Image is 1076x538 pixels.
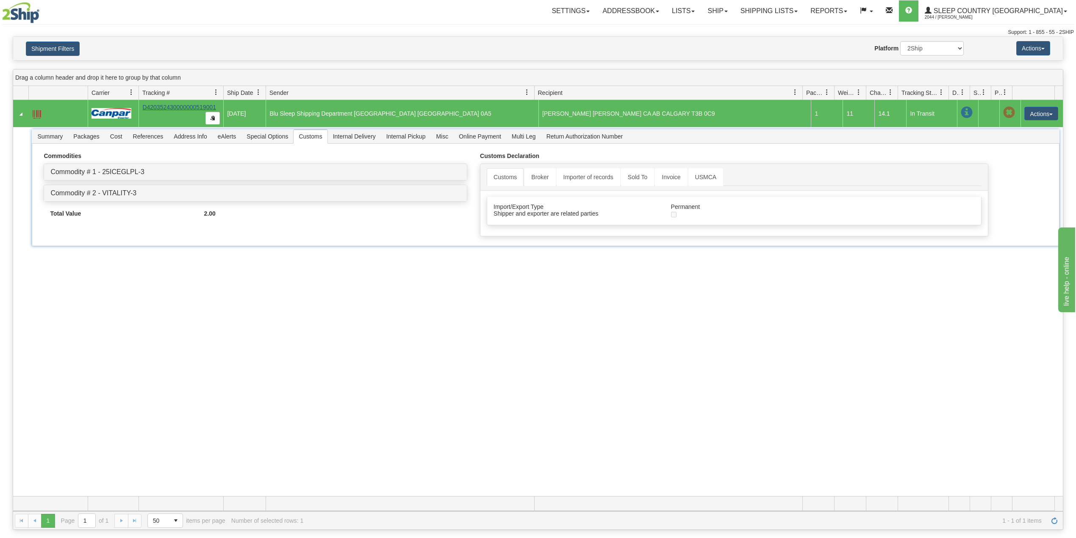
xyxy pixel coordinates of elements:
span: Page 1 [41,514,55,527]
span: Packages [68,130,104,143]
a: Shipment Issues filter column settings [976,85,991,100]
input: Page 1 [78,514,95,527]
td: 1 [811,100,843,127]
a: USMCA [688,168,724,186]
a: Commodity # 2 - VITALITY-3 [50,189,136,197]
a: Carrier filter column settings [124,85,139,100]
span: Carrier [92,89,110,97]
span: Charge [870,89,887,97]
a: Invoice [655,168,687,186]
span: Tracking # [142,89,170,97]
a: Tracking Status filter column settings [934,85,948,100]
span: References [128,130,169,143]
div: grid grouping header [13,69,1063,86]
span: In Transit [961,107,973,119]
td: [PERSON_NAME] [PERSON_NAME] CA AB CALGARY T3B 0C9 [538,100,811,127]
div: Permanent [665,203,883,210]
a: D420352430000000519001 [142,104,216,111]
span: Tracking Status [901,89,938,97]
td: In Transit [906,100,957,127]
img: 14 - Canpar [92,108,131,119]
span: Multi Leg [507,130,541,143]
span: Pickup Not Assigned [1003,107,1015,119]
span: Packages [806,89,824,97]
td: 14.1 [874,100,906,127]
a: Recipient filter column settings [788,85,802,100]
strong: Customs Declaration [480,153,539,159]
a: Weight filter column settings [851,85,866,100]
a: Lists [666,0,701,22]
div: Support: 1 - 855 - 55 - 2SHIP [2,29,1074,36]
a: Delivery Status filter column settings [955,85,970,100]
span: Weight [838,89,856,97]
div: live help - online [6,5,78,15]
span: Shipment Issues [973,89,981,97]
span: Recipient [538,89,563,97]
a: Ship Date filter column settings [251,85,266,100]
span: Pickup Status [995,89,1002,97]
span: Summary [32,130,68,143]
span: 50 [153,516,164,525]
span: Misc [431,130,453,143]
td: [DATE] [223,100,266,127]
a: Reports [804,0,854,22]
a: Settings [545,0,596,22]
button: Actions [1024,107,1058,120]
label: Platform [874,44,899,53]
span: Sender [269,89,288,97]
a: Customs [487,168,524,186]
span: 2044 / [PERSON_NAME] [925,13,988,22]
img: logo2044.jpg [2,2,39,23]
span: eAlerts [213,130,241,143]
strong: 2.00 [204,210,216,217]
span: Page sizes drop down [147,513,183,528]
span: Special Options [241,130,293,143]
a: Sleep Country [GEOGRAPHIC_DATA] 2044 / [PERSON_NAME] [918,0,1073,22]
a: Collapse [17,110,25,118]
button: Shipment Filters [26,42,80,56]
span: Customs [294,130,327,143]
a: Ship [701,0,734,22]
strong: Total Value [50,210,81,217]
span: Delivery Status [952,89,960,97]
a: Sold To [621,168,654,186]
span: Internal Delivery [328,130,381,143]
button: Actions [1016,41,1050,55]
a: Label [33,106,41,120]
span: Online Payment [454,130,506,143]
td: Blu Sleep Shipping Department [GEOGRAPHIC_DATA] [GEOGRAPHIC_DATA] 0A5 [266,100,538,127]
a: Shipping lists [734,0,804,22]
div: Import/Export Type [487,203,665,210]
span: select [169,514,183,527]
a: Commodity # 1 - 25ICEGLPL-3 [50,168,144,175]
a: Pickup Status filter column settings [998,85,1012,100]
span: Return Authorization Number [541,130,628,143]
iframe: chat widget [1057,226,1075,312]
span: Ship Date [227,89,253,97]
a: Packages filter column settings [820,85,834,100]
a: Broker [524,168,555,186]
div: Shipper and exporter are related parties [487,210,665,217]
span: Internal Pickup [381,130,431,143]
span: Cost [105,130,128,143]
span: items per page [147,513,225,528]
span: Sleep Country [GEOGRAPHIC_DATA] [932,7,1063,14]
div: Number of selected rows: 1 [231,517,303,524]
a: Tracking # filter column settings [209,85,223,100]
span: Page of 1 [61,513,109,528]
a: Importer of records [557,168,620,186]
td: 11 [843,100,874,127]
strong: Commodities [44,153,81,159]
button: Copy to clipboard [205,112,220,125]
span: 1 - 1 of 1 items [309,517,1042,524]
a: Sender filter column settings [520,85,534,100]
span: Address Info [169,130,212,143]
a: Addressbook [596,0,666,22]
a: Refresh [1048,514,1061,527]
a: Charge filter column settings [883,85,898,100]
